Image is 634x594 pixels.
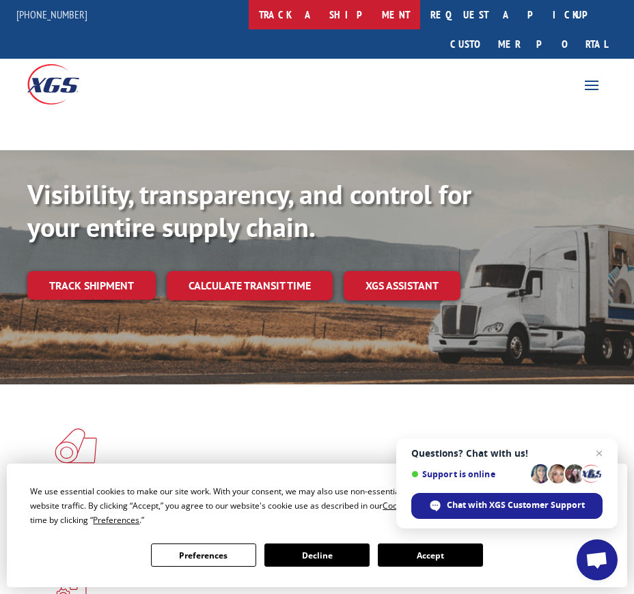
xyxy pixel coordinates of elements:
a: Track shipment [27,271,156,300]
div: Chat with XGS Customer Support [411,493,603,519]
button: Accept [378,543,483,567]
span: Preferences [93,514,139,526]
a: Calculate transit time [167,271,333,300]
a: [PHONE_NUMBER] [16,8,87,21]
button: Decline [264,543,370,567]
img: xgs-icon-total-supply-chain-intelligence-red [55,428,97,464]
div: Open chat [577,539,618,580]
div: Cookie Consent Prompt [7,464,627,587]
span: Questions? Chat with us! [411,448,603,459]
span: Close chat [591,445,607,462]
a: XGS ASSISTANT [344,271,460,300]
button: Preferences [151,543,256,567]
span: Support is online [411,469,526,479]
a: Customer Portal [440,29,618,59]
span: Chat with XGS Customer Support [447,499,585,511]
b: Visibility, transparency, and control for your entire supply chain. [27,176,471,244]
div: We use essential cookies to make our site work. With your consent, we may also use non-essential ... [30,484,603,527]
span: Cookie Policy [383,500,432,511]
